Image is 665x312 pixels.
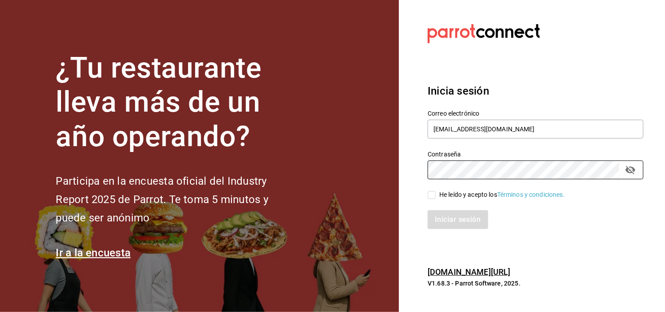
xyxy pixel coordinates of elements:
[623,162,638,178] button: passwordField
[428,83,643,99] h3: Inicia sesión
[56,172,298,227] h2: Participa en la encuesta oficial del Industry Report 2025 de Parrot. Te toma 5 minutos y puede se...
[428,151,643,157] label: Contraseña
[428,267,510,277] a: [DOMAIN_NAME][URL]
[428,120,643,139] input: Ingresa tu correo electrónico
[439,190,565,199] div: He leído y acepto los
[428,279,643,288] p: V1.68.3 - Parrot Software, 2025.
[497,191,565,198] a: Términos y condiciones.
[56,247,131,259] a: Ir a la encuesta
[56,51,298,154] h1: ¿Tu restaurante lleva más de un año operando?
[428,110,643,117] label: Correo electrónico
